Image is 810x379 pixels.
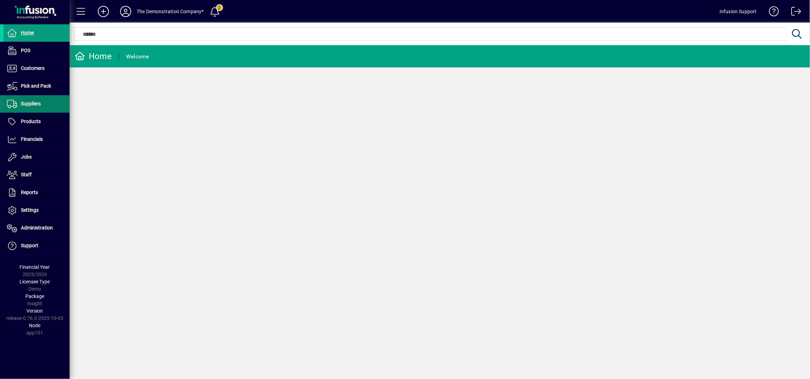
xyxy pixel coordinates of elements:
span: Products [21,119,41,124]
span: Node [29,323,41,328]
span: Staff [21,172,32,177]
div: Home [75,51,112,62]
a: Support [3,237,70,255]
a: Staff [3,166,70,184]
span: Support [21,243,38,248]
span: Administration [21,225,53,231]
div: Infusion Support [720,6,757,17]
span: Jobs [21,154,32,160]
span: Home [21,30,34,35]
span: Version [27,308,43,314]
a: Jobs [3,148,70,166]
a: Products [3,113,70,130]
button: Profile [114,5,137,18]
div: The Demonstration Company* [137,6,204,17]
button: Add [92,5,114,18]
span: Financials [21,136,43,142]
a: Pick and Pack [3,78,70,95]
span: Package [25,293,44,299]
span: Customers [21,65,45,71]
a: Reports [3,184,70,201]
span: Settings [21,207,39,213]
a: Knowledge Base [764,1,779,24]
a: Suppliers [3,95,70,113]
a: Administration [3,219,70,237]
a: Customers [3,60,70,77]
span: Licensee Type [20,279,50,284]
span: Reports [21,189,38,195]
div: Welcome [126,51,149,62]
a: Financials [3,131,70,148]
span: Financial Year [20,264,50,270]
span: POS [21,48,30,53]
span: Suppliers [21,101,41,106]
a: Settings [3,202,70,219]
a: Logout [786,1,801,24]
span: Pick and Pack [21,83,51,89]
a: POS [3,42,70,59]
